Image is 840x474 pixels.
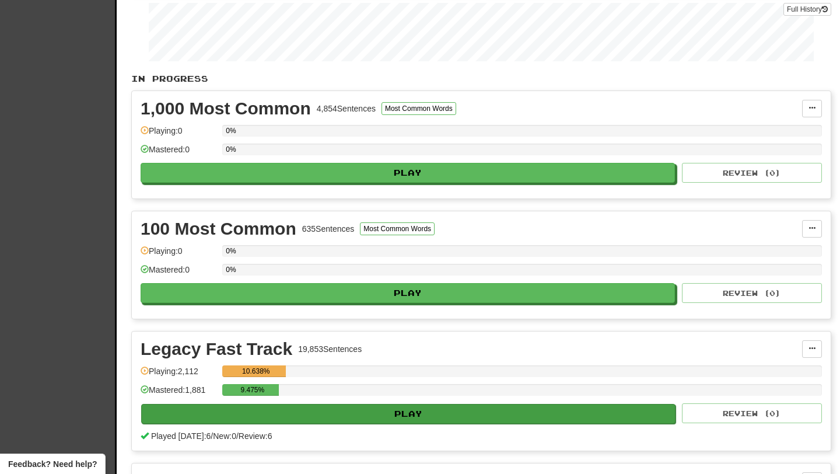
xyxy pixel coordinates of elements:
[783,3,831,16] a: Full History
[360,222,435,235] button: Most Common Words
[8,458,97,470] span: Open feedback widget
[211,431,213,441] span: /
[141,125,216,144] div: Playing: 0
[682,163,822,183] button: Review (0)
[141,283,675,303] button: Play
[682,283,822,303] button: Review (0)
[151,431,211,441] span: Played [DATE]: 6
[141,264,216,283] div: Mastered: 0
[141,245,216,264] div: Playing: 0
[298,343,362,355] div: 19,853 Sentences
[226,365,286,377] div: 10.638%
[141,220,296,238] div: 100 Most Common
[141,404,675,424] button: Play
[213,431,236,441] span: New: 0
[141,340,292,358] div: Legacy Fast Track
[682,403,822,423] button: Review (0)
[131,73,831,85] p: In Progress
[317,103,376,114] div: 4,854 Sentences
[141,163,675,183] button: Play
[381,102,456,115] button: Most Common Words
[141,100,311,117] div: 1,000 Most Common
[236,431,239,441] span: /
[239,431,272,441] span: Review: 6
[302,223,355,235] div: 635 Sentences
[141,365,216,385] div: Playing: 2,112
[141,384,216,403] div: Mastered: 1,881
[226,384,279,396] div: 9.475%
[141,144,216,163] div: Mastered: 0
